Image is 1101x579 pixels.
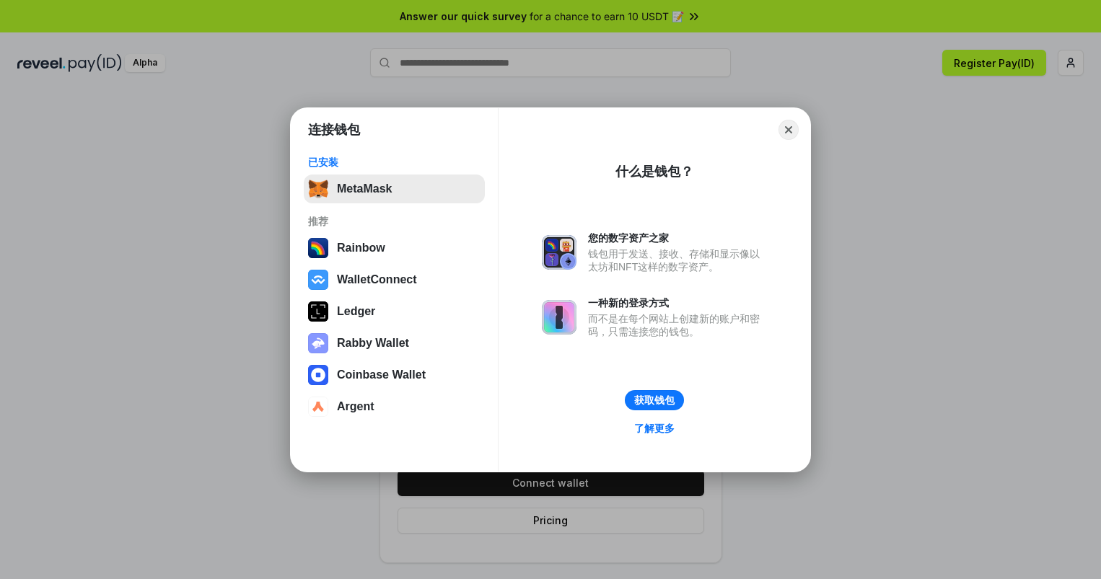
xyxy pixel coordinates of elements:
img: svg+xml,%3Csvg%20width%3D%2228%22%20height%3D%2228%22%20viewBox%3D%220%200%2028%2028%22%20fill%3D... [308,365,328,385]
img: svg+xml,%3Csvg%20width%3D%22120%22%20height%3D%22120%22%20viewBox%3D%220%200%20120%20120%22%20fil... [308,238,328,258]
button: MetaMask [304,174,485,203]
button: Close [778,120,799,140]
button: Rabby Wallet [304,329,485,358]
img: svg+xml,%3Csvg%20xmlns%3D%22http%3A%2F%2Fwww.w3.org%2F2000%2Fsvg%22%20fill%3D%22none%22%20viewBox... [542,300,576,335]
button: Coinbase Wallet [304,361,485,389]
div: Coinbase Wallet [337,368,426,381]
div: WalletConnect [337,273,417,286]
button: Ledger [304,297,485,326]
div: Ledger [337,305,375,318]
div: 而不是在每个网站上创建新的账户和密码，只需连接您的钱包。 [588,312,767,338]
div: 推荐 [308,215,481,228]
img: svg+xml,%3Csvg%20fill%3D%22none%22%20height%3D%2233%22%20viewBox%3D%220%200%2035%2033%22%20width%... [308,179,328,199]
div: Rabby Wallet [337,337,409,350]
button: Argent [304,392,485,421]
img: svg+xml,%3Csvg%20xmlns%3D%22http%3A%2F%2Fwww.w3.org%2F2000%2Fsvg%22%20fill%3D%22none%22%20viewBox... [542,235,576,270]
div: 了解更多 [634,422,675,435]
img: svg+xml,%3Csvg%20xmlns%3D%22http%3A%2F%2Fwww.w3.org%2F2000%2Fsvg%22%20fill%3D%22none%22%20viewBox... [308,333,328,353]
img: svg+xml,%3Csvg%20xmlns%3D%22http%3A%2F%2Fwww.w3.org%2F2000%2Fsvg%22%20width%3D%2228%22%20height%3... [308,301,328,322]
a: 了解更多 [626,419,683,438]
div: 已安装 [308,156,481,169]
div: 什么是钱包？ [615,163,693,180]
img: svg+xml,%3Csvg%20width%3D%2228%22%20height%3D%2228%22%20viewBox%3D%220%200%2028%2028%22%20fill%3D... [308,397,328,417]
div: Rainbow [337,242,385,255]
h1: 连接钱包 [308,121,360,138]
div: 您的数字资产之家 [588,231,767,244]
button: WalletConnect [304,265,485,294]
div: Argent [337,400,374,413]
div: 获取钱包 [634,394,675,407]
div: 钱包用于发送、接收、存储和显示像以太坊和NFT这样的数字资产。 [588,247,767,273]
div: 一种新的登录方式 [588,296,767,309]
button: Rainbow [304,234,485,262]
div: MetaMask [337,182,392,195]
button: 获取钱包 [625,390,684,410]
img: svg+xml,%3Csvg%20width%3D%2228%22%20height%3D%2228%22%20viewBox%3D%220%200%2028%2028%22%20fill%3D... [308,270,328,290]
